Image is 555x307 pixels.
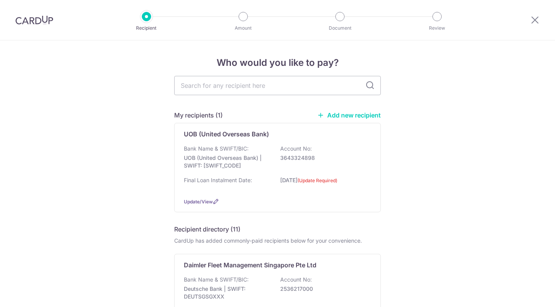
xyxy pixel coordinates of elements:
a: Add new recipient [317,111,381,119]
p: [DATE] [280,176,367,189]
p: Final Loan Instalment Date: [184,176,252,184]
p: Daimler Fleet Management Singapore Pte Ltd [184,260,316,270]
label: (Update Required) [298,177,337,185]
h5: Recipient directory (11) [174,225,240,234]
p: Recipient [118,24,175,32]
img: CardUp [15,15,53,25]
p: Bank Name & SWIFT/BIC: [184,145,249,153]
p: 3643324898 [280,154,367,162]
p: Document [311,24,368,32]
p: UOB (United Overseas Bank) [184,129,269,139]
p: Account No: [280,145,312,153]
h4: Who would you like to pay? [174,56,381,70]
p: Account No: [280,276,312,284]
p: 2536217000 [280,285,367,293]
a: Update/View [184,199,213,205]
p: Amount [215,24,272,32]
p: Review [409,24,466,32]
p: Deutsche Bank | SWIFT: DEUTSGSGXXX [184,285,270,300]
p: UOB (United Overseas Bank) | SWIFT: [SWIFT_CODE] [184,154,270,169]
h5: My recipients (1) [174,111,223,120]
input: Search for any recipient here [174,76,381,95]
div: CardUp has added commonly-paid recipients below for your convenience. [174,237,381,245]
p: Bank Name & SWIFT/BIC: [184,276,249,284]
